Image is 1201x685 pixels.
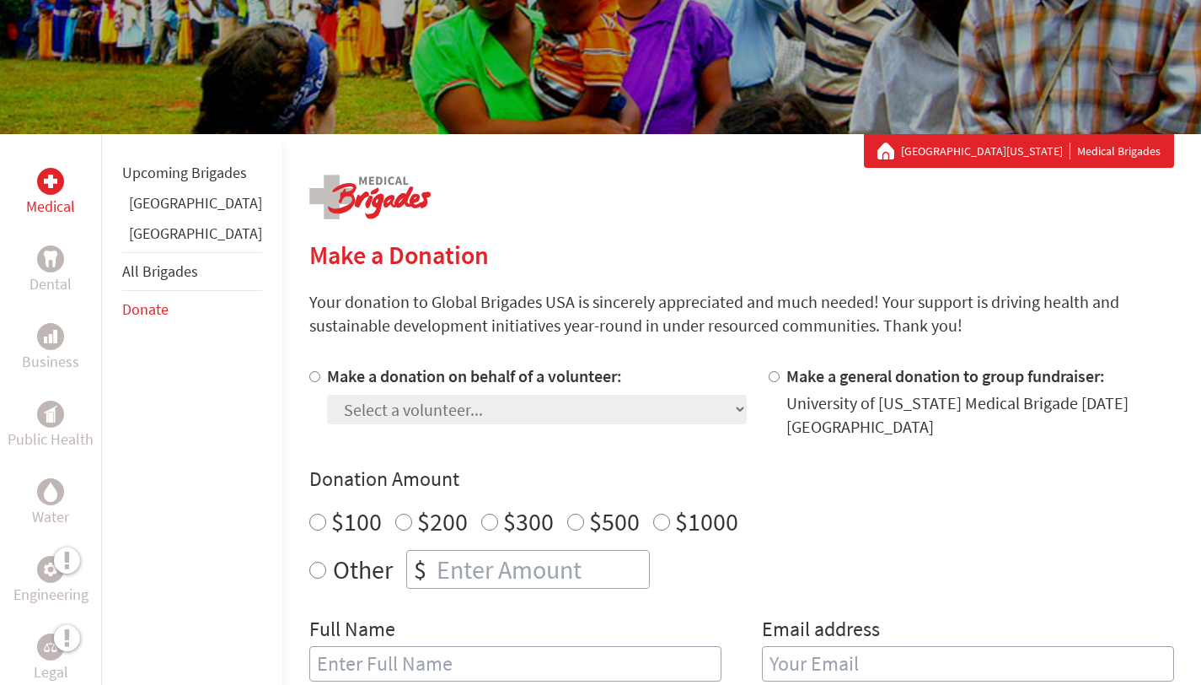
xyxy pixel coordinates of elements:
label: Email address [762,616,880,646]
h4: Donation Amount [309,466,1174,493]
label: Other [333,550,393,589]
div: Business [37,323,64,350]
a: Public HealthPublic Health [8,401,94,451]
div: $ [407,551,433,588]
a: All Brigades [122,262,198,281]
a: BusinessBusiness [22,323,79,374]
img: Legal Empowerment [44,642,57,652]
li: All Brigades [122,252,262,291]
li: Upcoming Brigades [122,154,262,191]
label: $200 [417,505,468,537]
li: Greece [122,191,262,222]
p: Public Health [8,428,94,451]
p: Business [22,350,79,374]
a: [GEOGRAPHIC_DATA] [129,193,262,213]
label: $300 [503,505,554,537]
p: Water [32,505,69,529]
input: Enter Amount [433,551,649,588]
div: Public Health [37,401,64,428]
a: [GEOGRAPHIC_DATA] [129,224,262,243]
label: Make a donation on behalf of a volunteer: [327,365,622,386]
a: MedicalMedical [26,168,75,218]
div: Dental [37,245,64,272]
label: $100 [331,505,382,537]
p: Medical [26,195,75,218]
img: Medical [44,175,57,188]
label: $1000 [675,505,738,537]
a: Upcoming Brigades [122,163,247,182]
img: Public Health [44,406,57,423]
img: Water [44,482,57,501]
div: Water [37,478,64,505]
div: Medical [37,168,64,195]
div: University of [US_STATE] Medical Brigade [DATE] [GEOGRAPHIC_DATA] [786,391,1174,439]
a: WaterWater [32,478,69,529]
img: Engineering [44,563,57,576]
div: Medical Brigades [877,143,1161,159]
a: [GEOGRAPHIC_DATA][US_STATE] [901,143,1070,159]
li: Donate [122,291,262,328]
div: Legal Empowerment [37,634,64,661]
label: $500 [589,505,640,537]
a: DentalDental [29,245,72,296]
img: Dental [44,251,57,267]
p: Your donation to Global Brigades USA is sincerely appreciated and much needed! Your support is dr... [309,290,1174,337]
a: Donate [122,299,169,319]
input: Enter Full Name [309,646,721,682]
a: EngineeringEngineering [13,556,88,607]
div: Engineering [37,556,64,583]
h2: Make a Donation [309,240,1174,270]
img: Business [44,330,57,343]
img: logo-medical.png [309,175,431,219]
input: Your Email [762,646,1174,682]
label: Full Name [309,616,395,646]
label: Make a general donation to group fundraiser: [786,365,1105,386]
p: Engineering [13,583,88,607]
p: Dental [29,272,72,296]
li: Honduras [122,222,262,252]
